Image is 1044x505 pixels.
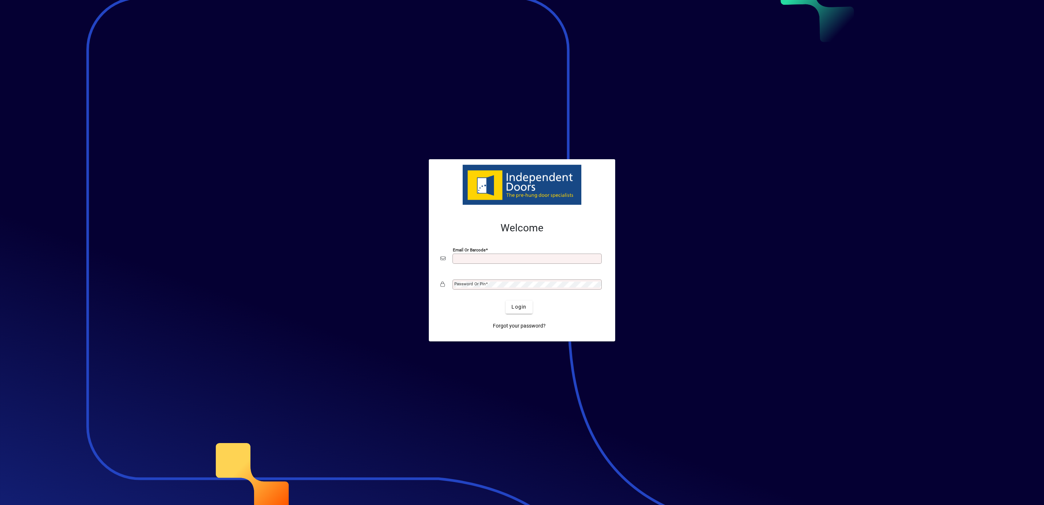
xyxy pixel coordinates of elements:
[453,247,486,252] mat-label: Email or Barcode
[490,320,549,333] a: Forgot your password?
[511,303,526,311] span: Login
[440,222,604,234] h2: Welcome
[506,301,532,314] button: Login
[454,281,486,286] mat-label: Password or Pin
[493,322,546,330] span: Forgot your password?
